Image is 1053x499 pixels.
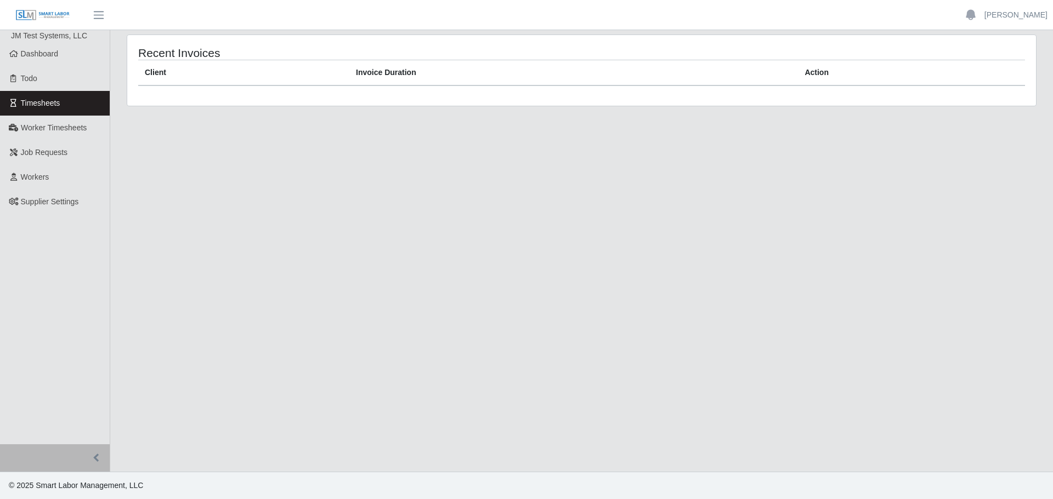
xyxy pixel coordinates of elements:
th: Invoice Duration [349,60,798,86]
span: Todo [21,74,37,83]
span: Worker Timesheets [21,123,87,132]
a: [PERSON_NAME] [984,9,1048,21]
span: Dashboard [21,49,59,58]
th: Client [138,60,349,86]
th: Action [798,60,1025,86]
img: SLM Logo [15,9,70,21]
span: Timesheets [21,99,60,107]
span: Supplier Settings [21,197,79,206]
span: JM Test Systems, LLC [11,31,87,40]
span: © 2025 Smart Labor Management, LLC [9,481,143,490]
h4: Recent Invoices [138,46,498,60]
span: Workers [21,173,49,181]
span: Job Requests [21,148,68,157]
